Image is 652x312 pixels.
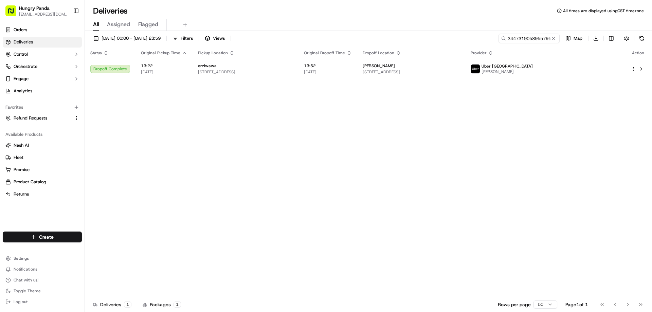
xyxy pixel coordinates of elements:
div: Page 1 of 1 [565,301,588,308]
input: Type to search [499,34,560,43]
span: Uber [GEOGRAPHIC_DATA] [482,63,533,69]
span: 13:52 [304,63,352,69]
span: Product Catalog [14,179,46,185]
a: Fleet [5,154,79,161]
button: Log out [3,297,82,307]
span: Log out [14,299,28,305]
div: Action [631,50,645,56]
span: Original Pickup Time [141,50,180,56]
span: Promise [14,167,30,173]
span: Create [39,234,54,240]
div: Deliveries [93,301,131,308]
span: [PERSON_NAME] [482,69,533,74]
span: Flagged [138,20,158,29]
p: Rows per page [498,301,531,308]
span: Original Dropoff Time [304,50,345,56]
img: uber-new-logo.jpeg [471,65,480,73]
button: Promise [3,164,82,175]
button: Engage [3,73,82,84]
span: erziwawa [198,63,217,69]
span: Deliveries [14,39,33,45]
span: Pickup Location [198,50,228,56]
button: Product Catalog [3,177,82,187]
span: [DATE] 00:00 - [DATE] 23:59 [102,35,161,41]
div: Available Products [3,129,82,140]
span: 13:22 [141,63,187,69]
span: Filters [181,35,193,41]
span: Status [90,50,102,56]
button: Orchestrate [3,61,82,72]
span: [DATE] [141,69,187,75]
button: Refresh [637,34,647,43]
span: Dropoff Location [363,50,394,56]
span: Chat with us! [14,277,38,283]
span: Control [14,51,28,57]
span: [DATE] [304,69,352,75]
a: Refund Requests [5,115,71,121]
button: Returns [3,189,82,200]
div: 1 [174,301,181,308]
button: [EMAIL_ADDRESS][DOMAIN_NAME] [19,12,68,17]
span: All times are displayed using CST timezone [563,8,644,14]
h1: Deliveries [93,5,128,16]
a: Nash AI [5,142,79,148]
span: Orchestrate [14,63,37,70]
button: Nash AI [3,140,82,151]
button: Notifications [3,264,82,274]
a: Deliveries [3,37,82,48]
span: Refund Requests [14,115,47,121]
a: Promise [5,167,79,173]
button: Control [3,49,82,60]
span: Views [213,35,225,41]
button: Map [562,34,585,43]
a: Product Catalog [5,179,79,185]
button: Chat with us! [3,275,82,285]
a: Orders [3,24,82,35]
button: [DATE] 00:00 - [DATE] 23:59 [90,34,164,43]
span: All [93,20,99,29]
a: Analytics [3,86,82,96]
button: Toggle Theme [3,286,82,296]
button: Settings [3,254,82,263]
span: [STREET_ADDRESS] [198,69,293,75]
span: Engage [14,76,29,82]
a: Returns [5,191,79,197]
span: Provider [471,50,487,56]
span: Settings [14,256,29,261]
button: Hungry Panda [19,5,50,12]
div: Favorites [3,102,82,113]
span: Analytics [14,88,32,94]
button: Filters [169,34,196,43]
span: [STREET_ADDRESS] [363,69,460,75]
span: Nash AI [14,142,29,148]
span: Notifications [14,267,37,272]
div: Packages [143,301,181,308]
div: 1 [124,301,131,308]
button: Refund Requests [3,113,82,124]
span: Orders [14,27,27,33]
span: Toggle Theme [14,288,41,294]
span: Fleet [14,154,23,161]
span: Returns [14,191,29,197]
button: Hungry Panda[EMAIL_ADDRESS][DOMAIN_NAME] [3,3,70,19]
span: Map [574,35,582,41]
button: Create [3,232,82,242]
button: Fleet [3,152,82,163]
span: [PERSON_NAME] [363,63,395,69]
button: Views [202,34,228,43]
span: Assigned [107,20,130,29]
